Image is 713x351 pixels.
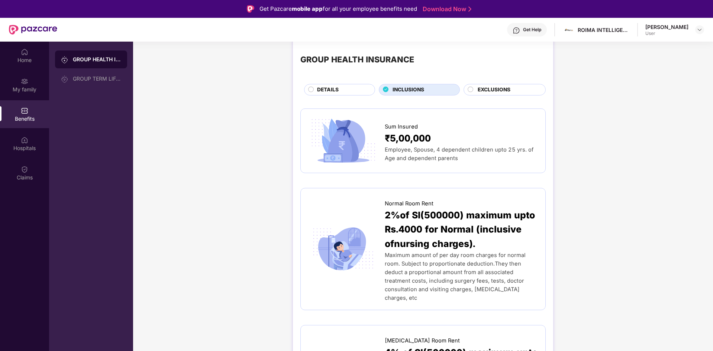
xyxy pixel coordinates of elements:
[523,27,541,33] div: Get Help
[308,225,378,274] img: icon
[73,76,121,82] div: GROUP TERM LIFE INSURANCE
[308,116,378,165] img: icon
[21,107,28,114] img: svg+xml;base64,PHN2ZyBpZD0iQmVuZWZpdHMiIHhtbG5zPSJodHRwOi8vd3d3LnczLm9yZy8yMDAwL3N2ZyIgd2lkdGg9Ij...
[61,56,68,64] img: svg+xml;base64,PHN2ZyB3aWR0aD0iMjAiIGhlaWdodD0iMjAiIHZpZXdCb3g9IjAgMCAyMCAyMCIgZmlsbD0ibm9uZSIgeG...
[385,199,433,208] span: Normal Room Rent
[645,23,688,30] div: [PERSON_NAME]
[385,131,431,146] span: ₹5,00,000
[423,5,469,13] a: Download Now
[578,26,630,33] div: ROIMA INTELLIGENCE INDIA PRIVATE LIMITED
[300,53,414,66] div: GROUP HEALTH INSURANCE
[9,25,57,35] img: New Pazcare Logo
[21,78,28,85] img: svg+xml;base64,PHN2ZyB3aWR0aD0iMjAiIGhlaWdodD0iMjAiIHZpZXdCb3g9IjAgMCAyMCAyMCIgZmlsbD0ibm9uZSIgeG...
[385,337,460,345] span: [MEDICAL_DATA] Room Rent
[292,5,323,12] strong: mobile app
[21,136,28,144] img: svg+xml;base64,PHN2ZyBpZD0iSG9zcGl0YWxzIiB4bWxucz0iaHR0cDovL3d3dy53My5vcmcvMjAwMC9zdmciIHdpZHRoPS...
[385,146,533,162] span: Employee, Spouse, 4 dependent children upto 25 yrs. of Age and dependent parents
[385,252,526,301] span: Maximum amount of per day room charges for normal room. Subject to proportionate deduction.They t...
[385,208,538,251] span: 2%of SI(500000) maximum upto Rs.4000 for Normal (inclusive ofnursing charges).
[697,27,703,33] img: svg+xml;base64,PHN2ZyBpZD0iRHJvcGRvd24tMzJ4MzIiIHhtbG5zPSJodHRwOi8vd3d3LnczLm9yZy8yMDAwL3N2ZyIgd2...
[645,30,688,36] div: User
[478,86,510,94] span: EXCLUSIONS
[73,56,121,63] div: GROUP HEALTH INSURANCE
[385,123,418,131] span: Sum Insured
[468,5,471,13] img: Stroke
[513,27,520,34] img: svg+xml;base64,PHN2ZyBpZD0iSGVscC0zMngzMiIgeG1sbnM9Imh0dHA6Ly93d3cudzMub3JnLzIwMDAvc3ZnIiB3aWR0aD...
[247,5,254,13] img: Logo
[393,86,424,94] span: INCLUSIONS
[317,86,339,94] span: DETAILS
[61,75,68,83] img: svg+xml;base64,PHN2ZyB3aWR0aD0iMjAiIGhlaWdodD0iMjAiIHZpZXdCb3g9IjAgMCAyMCAyMCIgZmlsbD0ibm9uZSIgeG...
[564,25,574,35] img: 1600959296116.jpg
[21,166,28,173] img: svg+xml;base64,PHN2ZyBpZD0iQ2xhaW0iIHhtbG5zPSJodHRwOi8vd3d3LnczLm9yZy8yMDAwL3N2ZyIgd2lkdGg9IjIwIi...
[259,4,417,13] div: Get Pazcare for all your employee benefits need
[21,48,28,56] img: svg+xml;base64,PHN2ZyBpZD0iSG9tZSIgeG1sbnM9Imh0dHA6Ly93d3cudzMub3JnLzIwMDAvc3ZnIiB3aWR0aD0iMjAiIG...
